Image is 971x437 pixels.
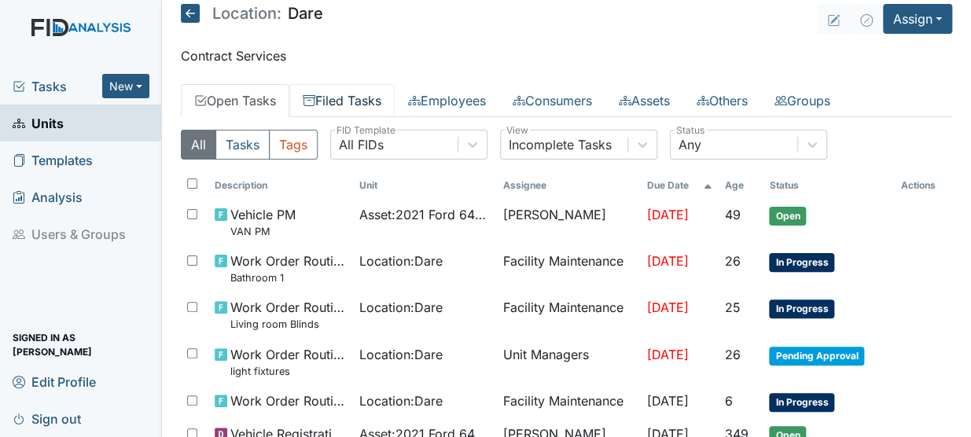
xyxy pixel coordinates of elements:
[647,207,689,222] span: [DATE]
[230,364,346,379] small: light fixtures
[359,391,443,410] span: Location : Dare
[102,74,149,98] button: New
[497,199,641,245] td: [PERSON_NAME]
[208,172,352,199] th: Toggle SortBy
[725,253,741,269] span: 26
[647,393,689,409] span: [DATE]
[13,148,93,172] span: Templates
[497,172,641,199] th: Assignee
[13,77,102,96] a: Tasks
[647,299,689,315] span: [DATE]
[895,172,952,199] th: Actions
[230,252,346,285] span: Work Order Routine Bathroom 1
[230,270,346,285] small: Bathroom 1
[339,135,384,154] div: All FIDs
[769,253,834,272] span: In Progress
[679,135,701,154] div: Any
[769,393,834,412] span: In Progress
[230,317,346,332] small: Living room Blinds
[13,185,83,209] span: Analysis
[509,135,612,154] div: Incomplete Tasks
[181,46,952,65] p: Contract Services
[769,299,834,318] span: In Progress
[215,130,270,160] button: Tasks
[230,298,346,332] span: Work Order Routine Living room Blinds
[230,224,296,239] small: VAN PM
[230,391,346,410] span: Work Order Routine
[883,4,952,34] button: Assign
[497,292,641,338] td: Facility Maintenance
[605,84,683,117] a: Assets
[353,172,497,199] th: Toggle SortBy
[13,332,149,357] span: Signed in as [PERSON_NAME]
[395,84,499,117] a: Employees
[359,298,443,317] span: Location : Dare
[181,4,323,23] h5: Dare
[641,172,719,199] th: Toggle SortBy
[761,84,844,117] a: Groups
[763,172,894,199] th: Toggle SortBy
[359,345,443,364] span: Location : Dare
[725,393,733,409] span: 6
[769,347,864,365] span: Pending Approval
[230,205,296,239] span: Vehicle PM VAN PM
[725,207,741,222] span: 49
[497,245,641,292] td: Facility Maintenance
[359,205,491,224] span: Asset : 2021 Ford 64433
[719,172,763,199] th: Toggle SortBy
[499,84,605,117] a: Consumers
[725,299,741,315] span: 25
[769,207,806,226] span: Open
[647,253,689,269] span: [DATE]
[725,347,741,362] span: 26
[13,406,81,431] span: Sign out
[212,6,281,21] span: Location:
[359,252,443,270] span: Location : Dare
[13,111,64,135] span: Units
[289,84,395,117] a: Filed Tasks
[683,84,761,117] a: Others
[230,345,346,379] span: Work Order Routine light fixtures
[497,339,641,385] td: Unit Managers
[181,130,318,160] div: Type filter
[187,178,197,189] input: Toggle All Rows Selected
[497,385,641,418] td: Facility Maintenance
[13,369,96,394] span: Edit Profile
[181,130,216,160] button: All
[269,130,318,160] button: Tags
[647,347,689,362] span: [DATE]
[181,84,289,117] a: Open Tasks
